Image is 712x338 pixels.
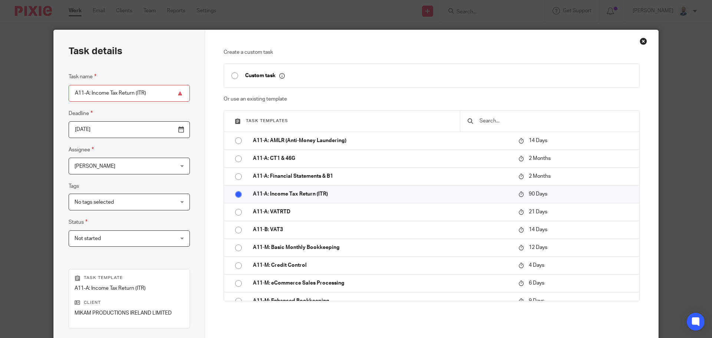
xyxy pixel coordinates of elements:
span: [PERSON_NAME] [75,164,115,169]
span: Task templates [246,119,288,123]
p: A11-M: eCommerce Sales Processing [253,279,511,287]
p: A11-A: VATRTD [253,208,511,216]
span: No tags selected [75,200,114,205]
p: A11-A: Income Tax Return (ITR) [75,285,184,292]
p: A11-A: Income Tax Return (ITR) [253,190,511,198]
p: Task template [75,275,184,281]
p: Client [75,300,184,306]
span: Not started [75,236,101,241]
span: 21 Days [529,209,547,214]
p: A11-M: Enhanced Bookkeeping [253,297,511,305]
span: 90 Days [529,191,547,197]
label: Status [69,218,88,226]
p: Create a custom task [224,49,640,56]
p: MIKAM PRODUCTIONS IRELAND LIMITED [75,309,184,317]
input: Task name [69,85,190,102]
label: Deadline [69,109,93,118]
div: Close this dialog window [640,37,647,45]
input: Search... [479,117,632,125]
span: 12 Days [529,245,547,250]
label: Assignee [69,145,94,154]
label: Task name [69,72,96,81]
p: Or use an existing template [224,95,640,103]
input: Pick a date [69,121,190,138]
p: Custom task [245,72,285,79]
span: 2 Months [529,174,551,179]
p: A11-M: Credit Control [253,262,511,269]
span: 14 Days [529,138,547,143]
span: 4 Days [529,263,544,268]
p: A11-A: AMLR (Anti-Money Laundering) [253,137,511,144]
p: A11-M: Basic Monthly Bookkeeping [253,244,511,251]
span: 2 Months [529,156,551,161]
span: 14 Days [529,227,547,232]
span: 9 Days [529,298,544,303]
label: Tags [69,183,79,190]
p: A11-B: VAT3 [253,226,511,233]
h2: Task details [69,45,122,58]
p: A11-A: Financial Statements & B1 [253,173,511,180]
p: A11-A: CT1 & 46G [253,155,511,162]
span: 6 Days [529,280,544,286]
